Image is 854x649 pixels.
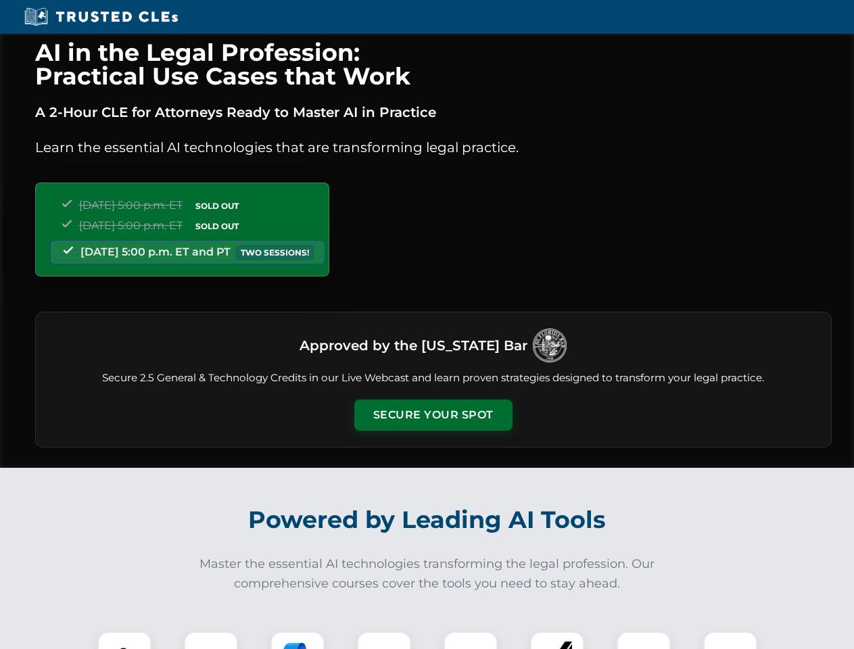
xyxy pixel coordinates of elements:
p: A 2-Hour CLE for Attorneys Ready to Master AI in Practice [35,101,832,123]
p: Secure 2.5 General & Technology Credits in our Live Webcast and learn proven strategies designed ... [52,370,815,386]
h1: AI in the Legal Profession: Practical Use Cases that Work [35,41,832,88]
span: [DATE] 5:00 p.m. ET [79,219,183,232]
img: Trusted CLEs [20,7,182,27]
button: Secure Your Spot [354,400,513,431]
h2: Powered by Leading AI Tools [53,496,802,544]
p: Learn the essential AI technologies that are transforming legal practice. [35,137,832,158]
p: Master the essential AI technologies transforming the legal profession. Our comprehensive courses... [191,554,664,594]
span: [DATE] 5:00 p.m. ET [79,199,183,212]
img: Logo [533,329,567,362]
span: SOLD OUT [191,219,243,233]
span: SOLD OUT [191,199,243,213]
h3: Approved by the [US_STATE] Bar [300,333,527,358]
